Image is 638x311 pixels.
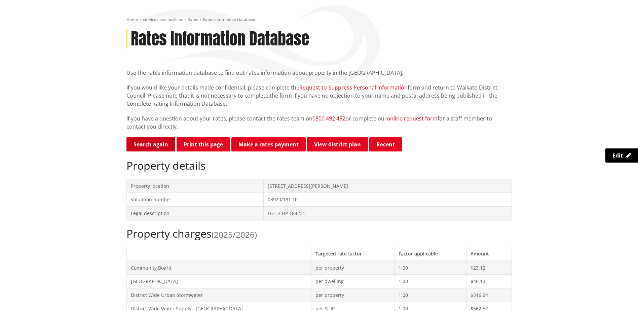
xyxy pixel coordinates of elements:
[188,16,198,22] a: Rates
[394,261,466,275] td: 1.00
[126,159,512,172] h2: Property details
[394,288,466,302] td: 1.00
[126,83,512,108] p: If you would like your details made confidential, please complete the form and return to Waikato ...
[264,179,512,193] td: [STREET_ADDRESS][PERSON_NAME]
[307,137,368,151] a: View district plan
[466,261,512,275] td: $23.12
[126,114,512,131] p: If you have a question about your rates, please contact the rates team on or complete our for a s...
[143,16,183,22] a: Services and facilities
[126,206,264,220] td: Legal description
[264,206,512,220] td: LOT 2 DP 184231
[312,115,345,122] a: 0800 492 452
[612,152,623,159] span: Edit
[203,16,255,22] span: Rates Information Database
[126,69,512,77] p: Use the rates information database to find out rates information about property in the [GEOGRAPHI...
[607,283,631,307] iframe: Messenger Launcher
[177,137,230,151] button: Print this page
[311,288,394,302] td: per property
[212,229,257,240] span: (2025/2026)
[126,17,512,23] nav: breadcrumb
[126,137,175,151] a: Search again
[369,137,402,151] button: Recent
[126,179,264,193] td: Property location
[231,137,306,151] a: Make a rates payment
[311,275,394,288] td: per dwelling
[466,247,512,261] th: Amount
[394,247,466,261] th: Factor applicable
[466,288,512,302] td: $316.64
[126,193,264,207] td: Valuation number
[299,84,408,91] a: Request to Suppress Personal Information
[311,261,394,275] td: per property
[131,29,309,49] h1: Rates Information Database
[126,288,311,302] td: District Wide Urban Stormwater
[466,275,512,288] td: $46.13
[126,16,138,22] a: Home
[311,247,394,261] th: Targeted rate factor
[387,115,438,122] a: online request form
[126,227,512,240] h2: Property charges
[264,193,512,207] td: 03920/181.10
[126,261,311,275] td: Community Board
[394,275,466,288] td: 1.00
[605,148,638,163] a: Edit
[126,275,311,288] td: [GEOGRAPHIC_DATA]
